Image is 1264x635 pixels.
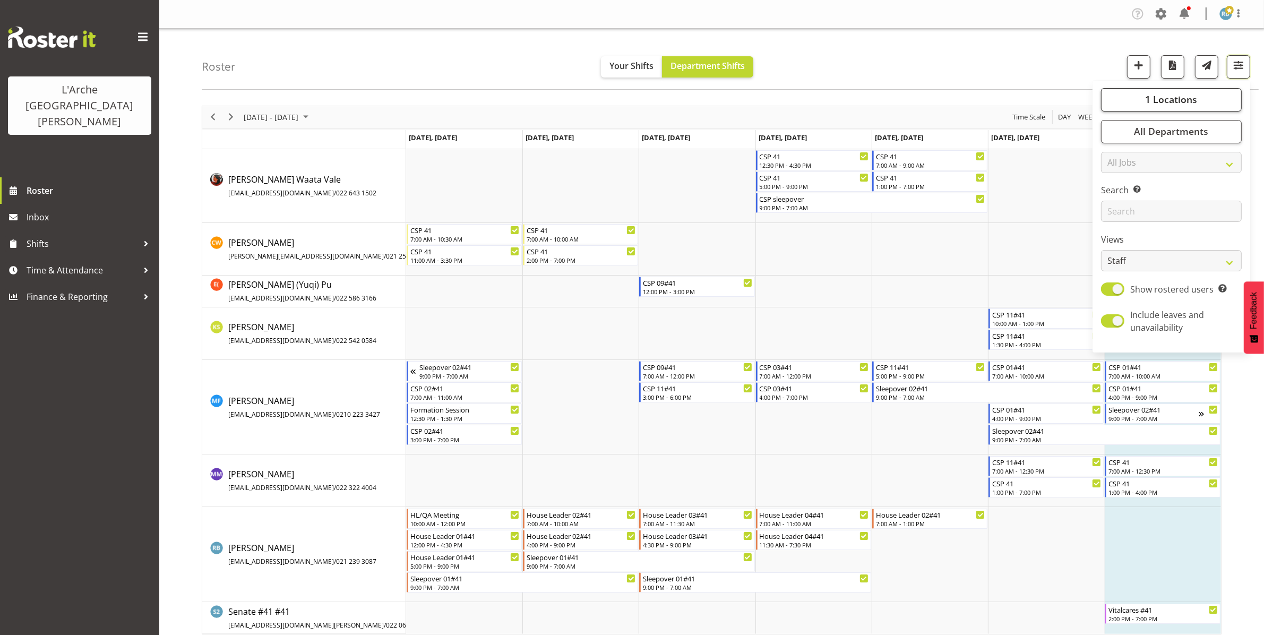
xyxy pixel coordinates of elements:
[1077,110,1097,124] span: Week
[1011,110,1046,124] span: Time Scale
[419,372,519,380] div: 9:00 PM - 7:00 AM
[992,319,1101,328] div: 10:00 AM - 1:00 PM
[1108,478,1217,488] div: CSP 41
[527,235,635,243] div: 7:00 AM - 10:00 AM
[1108,414,1199,423] div: 9:00 PM - 7:00 AM
[523,551,755,571] div: Robin Buch"s event - Sleepover 01#41 Begin From Tuesday, August 12, 2025 at 9:00:00 PM GMT+12:00 ...
[760,203,985,212] div: 9:00 PM - 7:00 AM
[407,245,522,265] div: Cindy Walters"s event - CSP 41 Begin From Monday, August 11, 2025 at 11:00:00 AM GMT+12:00 Ends A...
[1101,233,1242,246] label: Views
[1105,604,1220,624] div: Senate #41 #41"s event - Vitalcares #41 Begin From Sunday, August 17, 2025 at 2:00:00 PM GMT+12:0...
[876,519,985,528] div: 7:00 AM - 1:00 PM
[224,110,238,124] button: Next
[1108,457,1217,467] div: CSP 41
[228,468,376,493] span: [PERSON_NAME]
[760,519,869,528] div: 7:00 AM - 11:00 AM
[639,277,754,297] div: Estelle (Yuqi) Pu"s event - CSP 09#41 Begin From Wednesday, August 13, 2025 at 12:00:00 PM GMT+12...
[222,106,240,128] div: next period
[992,457,1101,467] div: CSP 11#41
[228,237,426,261] span: [PERSON_NAME]
[242,110,313,124] button: August 2025
[523,509,638,529] div: Robin Buch"s event - House Leader 02#41 Begin From Tuesday, August 12, 2025 at 7:00:00 AM GMT+12:...
[334,483,336,492] span: /
[410,562,519,570] div: 5:00 PM - 9:00 PM
[410,540,519,549] div: 12:00 PM - 4:30 PM
[991,133,1039,142] span: [DATE], [DATE]
[639,361,754,381] div: Melissa Fry"s event - CSP 09#41 Begin From Wednesday, August 13, 2025 at 7:00:00 AM GMT+12:00 End...
[410,573,636,583] div: Sleepover 01#41
[336,410,380,419] span: 0210 223 3427
[756,171,871,192] div: Cherri Waata Vale"s event - CSP 41 Begin From Thursday, August 14, 2025 at 5:00:00 PM GMT+12:00 E...
[601,56,662,78] button: Your Shifts
[419,362,519,372] div: Sleepover 02#41
[410,414,519,423] div: 12:30 PM - 1:30 PM
[336,188,376,198] span: 022 643 1502
[760,161,869,169] div: 12:30 PM - 4:30 PM
[988,330,1104,350] div: Kalpana Sapkota"s event - CSP 11#41 Begin From Saturday, August 16, 2025 at 1:30:00 PM GMT+12:00 ...
[609,60,654,72] span: Your Shifts
[204,106,222,128] div: previous period
[228,542,376,567] span: [PERSON_NAME]
[643,573,869,583] div: Sleepover 01#41
[384,621,386,630] span: /
[760,383,869,393] div: CSP 03#41
[386,252,426,261] span: 021 251 8963
[410,425,519,436] div: CSP 02#41
[992,414,1101,423] div: 4:00 PM - 9:00 PM
[876,172,985,183] div: CSP 41
[1108,488,1217,496] div: 1:00 PM - 4:00 PM
[1108,604,1217,615] div: Vitalcares #41
[202,106,1222,635] div: Timeline Week of August 17, 2025
[876,383,1102,393] div: Sleepover 02#41
[1056,110,1073,124] button: Timeline Day
[410,519,519,528] div: 10:00 AM - 12:00 PM
[1011,110,1047,124] button: Time Scale
[407,530,522,550] div: Robin Buch"s event - House Leader 01#41 Begin From Monday, August 11, 2025 at 12:00:00 PM GMT+12:...
[334,294,336,303] span: /
[662,56,753,78] button: Department Shifts
[410,393,519,401] div: 7:00 AM - 11:00 AM
[410,509,519,520] div: HL/QA Meeting
[988,456,1104,476] div: Michelle Muir"s event - CSP 11#41 Begin From Saturday, August 16, 2025 at 7:00:00 AM GMT+12:00 En...
[756,193,988,213] div: Cherri Waata Vale"s event - CSP sleepover Begin From Thursday, August 14, 2025 at 9:00:00 PM GMT+...
[639,572,871,593] div: Robin Buch"s event - Sleepover 01#41 Begin From Wednesday, August 13, 2025 at 9:00:00 PM GMT+12:0...
[407,404,522,424] div: Melissa Fry"s event - Formation Session Begin From Monday, August 11, 2025 at 12:30:00 PM GMT+12:...
[202,454,406,507] td: Michelle Muir resource
[202,276,406,307] td: Estelle (Yuqi) Pu resource
[988,308,1104,329] div: Kalpana Sapkota"s event - CSP 11#41 Begin From Saturday, August 16, 2025 at 10:00:00 AM GMT+12:00...
[202,307,406,360] td: Kalpana Sapkota resource
[1105,382,1220,402] div: Melissa Fry"s event - CSP 01#41 Begin From Sunday, August 17, 2025 at 4:00:00 PM GMT+12:00 Ends A...
[643,372,752,380] div: 7:00 AM - 12:00 PM
[992,478,1101,488] div: CSP 41
[992,404,1101,415] div: CSP 01#41
[228,606,426,630] span: Senate #41 #41
[334,336,336,345] span: /
[27,289,138,305] span: Finance & Reporting
[407,572,639,593] div: Robin Buch"s event - Sleepover 01#41 Begin From Monday, August 11, 2025 at 9:00:00 PM GMT+12:00 E...
[1105,404,1220,424] div: Melissa Fry"s event - Sleepover 02#41 Begin From Sunday, August 17, 2025 at 9:00:00 PM GMT+12:00 ...
[228,188,334,198] span: [EMAIL_ADDRESS][DOMAIN_NAME]
[988,425,1220,445] div: Melissa Fry"s event - Sleepover 02#41 Begin From Saturday, August 16, 2025 at 9:00:00 PM GMT+12:0...
[760,393,869,401] div: 4:00 PM - 7:00 PM
[407,551,522,571] div: Robin Buch"s event - House Leader 01#41 Begin From Monday, August 11, 2025 at 5:00:00 PM GMT+12:0...
[410,235,519,243] div: 7:00 AM - 10:30 AM
[876,393,1102,401] div: 9:00 PM - 7:00 AM
[872,361,987,381] div: Melissa Fry"s event - CSP 11#41 Begin From Friday, August 15, 2025 at 5:00:00 PM GMT+12:00 Ends A...
[1101,184,1242,196] label: Search
[992,340,1101,349] div: 1:30 PM - 4:00 PM
[988,361,1104,381] div: Melissa Fry"s event - CSP 01#41 Begin From Saturday, August 16, 2025 at 7:00:00 AM GMT+12:00 Ends...
[228,294,334,303] span: [EMAIL_ADDRESS][DOMAIN_NAME]
[527,256,635,264] div: 2:00 PM - 7:00 PM
[992,372,1101,380] div: 7:00 AM - 10:00 AM
[1108,383,1217,393] div: CSP 01#41
[410,552,519,562] div: House Leader 01#41
[410,530,519,541] div: House Leader 01#41
[527,246,635,256] div: CSP 41
[228,621,384,630] span: [EMAIL_ADDRESS][DOMAIN_NAME][PERSON_NAME]
[1249,292,1259,329] span: Feedback
[407,224,522,244] div: Cindy Walters"s event - CSP 41 Begin From Monday, August 11, 2025 at 7:00:00 AM GMT+12:00 Ends At...
[1244,281,1264,354] button: Feedback - Show survey
[760,172,869,183] div: CSP 41
[875,133,923,142] span: [DATE], [DATE]
[206,110,220,124] button: Previous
